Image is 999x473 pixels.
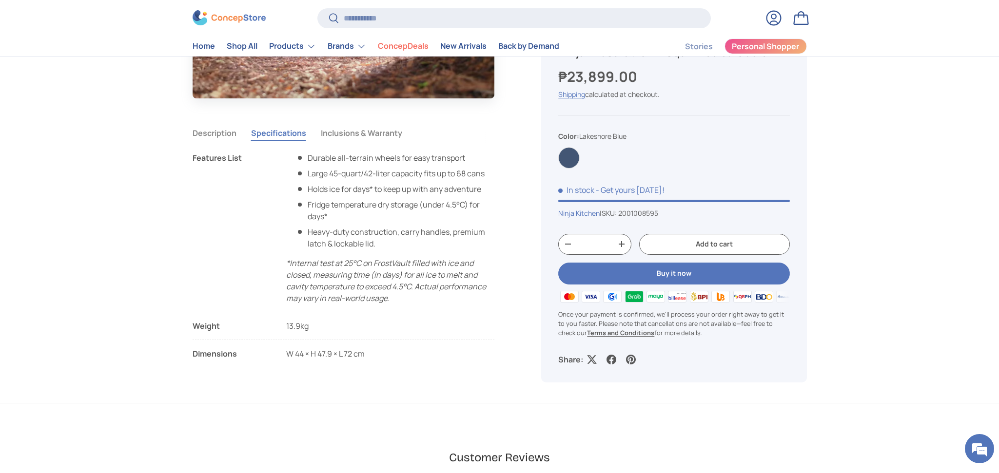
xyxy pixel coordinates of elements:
a: Personal Shopper [725,38,807,54]
img: billease [666,289,688,304]
img: visa [580,289,602,304]
div: Features List [193,152,271,304]
div: calculated at checkout. [558,89,789,99]
span: | [600,208,658,218]
li: Holds ice for days* to keep up with any adventure [296,183,495,195]
a: New Arrivals [440,37,487,56]
strong: ₱23,899.00 [558,67,640,86]
button: Add to cart [639,234,789,255]
div: Minimize live chat window [160,5,183,28]
a: Terms and Conditions [587,329,654,338]
span: 13.9kg [286,321,309,331]
img: bpi [688,289,710,304]
span: Personal Shopper [732,43,799,51]
div: Chat with us now [51,55,164,67]
img: ubp [710,289,731,304]
span: We're online! [57,123,135,221]
p: - Get yours [DATE]! [596,185,665,195]
p: Share: [558,354,583,365]
p: Once your payment is confirmed, we'll process your order right away to get it to you faster. Plea... [558,310,789,338]
div: Dimensions [193,348,271,359]
summary: Products [263,37,322,56]
img: metrobank [775,289,796,304]
img: maya [645,289,666,304]
summary: Brands [322,37,372,56]
span: W 44 × H 47.9 × L 72 cm [286,348,365,359]
img: bdo [753,289,775,304]
div: Weight [193,320,271,332]
span: In stock [558,185,594,195]
li: Heavy-duty construction, carry handles, premium latch & lockable lid. [296,226,495,249]
button: Inclusions & Warranty [321,122,402,144]
li: Fridge temperature dry storage (under 4.5°C) for days* [296,199,495,222]
a: Ninja Kitchen [558,208,600,218]
img: master [558,289,580,304]
nav: Secondary [662,37,807,56]
img: gcash [602,289,623,304]
nav: Primary [193,37,559,56]
h2: Customer Reviews [215,450,784,466]
button: Specifications [251,122,306,144]
legend: Color: [558,132,627,142]
img: grabpay [623,289,645,304]
span: SKU: [602,208,617,218]
em: *Internal test at 25°C on FrostVault filled with ice and closed, measuring time (in days) for all... [286,258,486,303]
button: Buy it now [558,263,789,284]
a: Shop All [227,37,257,56]
li: Large 45-quart/42-liter capacity fits up to 68 cans [296,168,495,179]
a: Back by Demand [498,37,559,56]
a: Home [193,37,215,56]
img: qrph [731,289,753,304]
a: Shipping [558,90,585,99]
a: Stories [685,37,713,56]
span: 2001008595 [618,208,658,218]
img: ConcepStore [193,11,266,26]
li: Durable all-terrain wheels for easy transport [296,152,495,164]
button: Description [193,122,236,144]
textarea: Type your message and hit 'Enter' [5,266,186,300]
span: Lakeshore Blue [579,132,627,141]
a: ConcepDeals [378,37,429,56]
